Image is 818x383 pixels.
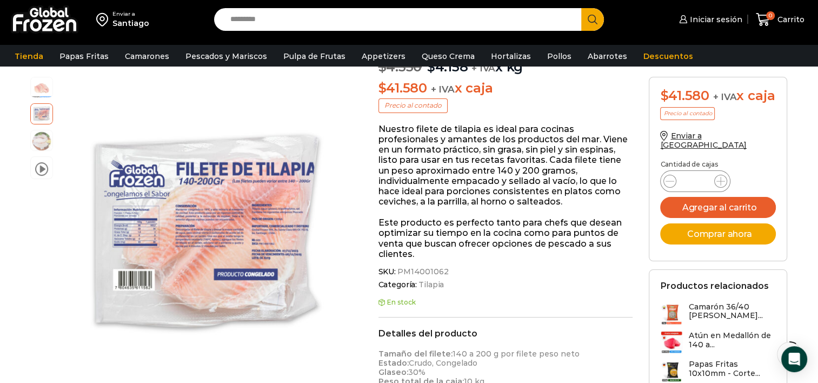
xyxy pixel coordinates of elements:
[54,46,114,67] a: Papas Fritas
[660,88,709,103] bdi: 41.580
[471,63,495,74] span: + IVA
[582,46,633,67] a: Abarrotes
[766,11,775,20] span: 0
[660,331,776,354] a: Atún en Medallón de 140 a...
[180,46,272,67] a: Pescados y Mariscos
[660,88,668,103] span: $
[378,80,427,96] bdi: 41.580
[688,302,776,321] h3: Camarón 36/40 [PERSON_NAME]...
[687,14,742,25] span: Iniciar sesión
[660,360,776,383] a: Papas Fritas 10x10mm - Corte...
[356,46,411,67] a: Appetizers
[638,46,699,67] a: Descuentos
[431,84,455,95] span: + IVA
[378,280,633,289] span: Categoría:
[660,302,776,326] a: Camarón 36/40 [PERSON_NAME]...
[378,124,633,207] p: Nuestro filete de tilapia es ideal para cocinas profesionales y amantes de los productos del mar....
[9,46,49,67] a: Tienda
[278,46,351,67] a: Pulpa de Frutas
[688,360,776,378] h3: Papas Fritas 10x10mm - Corte...
[427,59,435,75] span: $
[660,131,747,150] a: Enviar a [GEOGRAPHIC_DATA]
[31,77,52,99] span: tilapia-filete
[660,197,776,218] button: Agregar al carrito
[660,281,768,291] h2: Productos relacionados
[417,280,444,289] a: Tilapia
[396,267,449,276] span: PM14001062
[781,346,807,372] div: Open Intercom Messenger
[775,14,804,25] span: Carrito
[378,98,448,113] p: Precio al contado
[96,10,112,29] img: address-field-icon.svg
[112,10,149,18] div: Enviar a
[660,223,776,245] button: Comprar ahora
[416,46,480,67] a: Queso Crema
[378,328,633,339] h2: Detalles del producto
[378,59,387,75] span: $
[31,130,52,152] span: plato-tilapia
[378,59,422,75] bdi: 4.330
[685,174,706,189] input: Product quantity
[660,161,776,168] p: Cantidad de cajas
[427,59,468,75] bdi: 4.158
[753,7,807,32] a: 0 Carrito
[31,102,52,124] span: tilapia-4
[542,46,577,67] a: Pollos
[119,46,175,67] a: Camarones
[378,299,633,306] p: En stock
[378,81,633,96] p: x caja
[660,88,776,104] div: x caja
[581,8,604,31] button: Search button
[378,80,387,96] span: $
[378,267,633,276] span: SKU:
[486,46,536,67] a: Hortalizas
[112,18,149,29] div: Santiago
[713,91,736,102] span: + IVA
[378,349,453,359] strong: Tamaño del filete:
[378,367,408,377] strong: Glaseo:
[660,107,715,120] p: Precio al contado
[676,9,742,30] a: Iniciar sesión
[688,331,776,349] h3: Atún en Medallón de 140 a...
[378,358,409,368] strong: Estado:
[378,217,633,259] p: Este producto es perfecto tanto para chefs que desean optimizar su tiempo en la cocina como para ...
